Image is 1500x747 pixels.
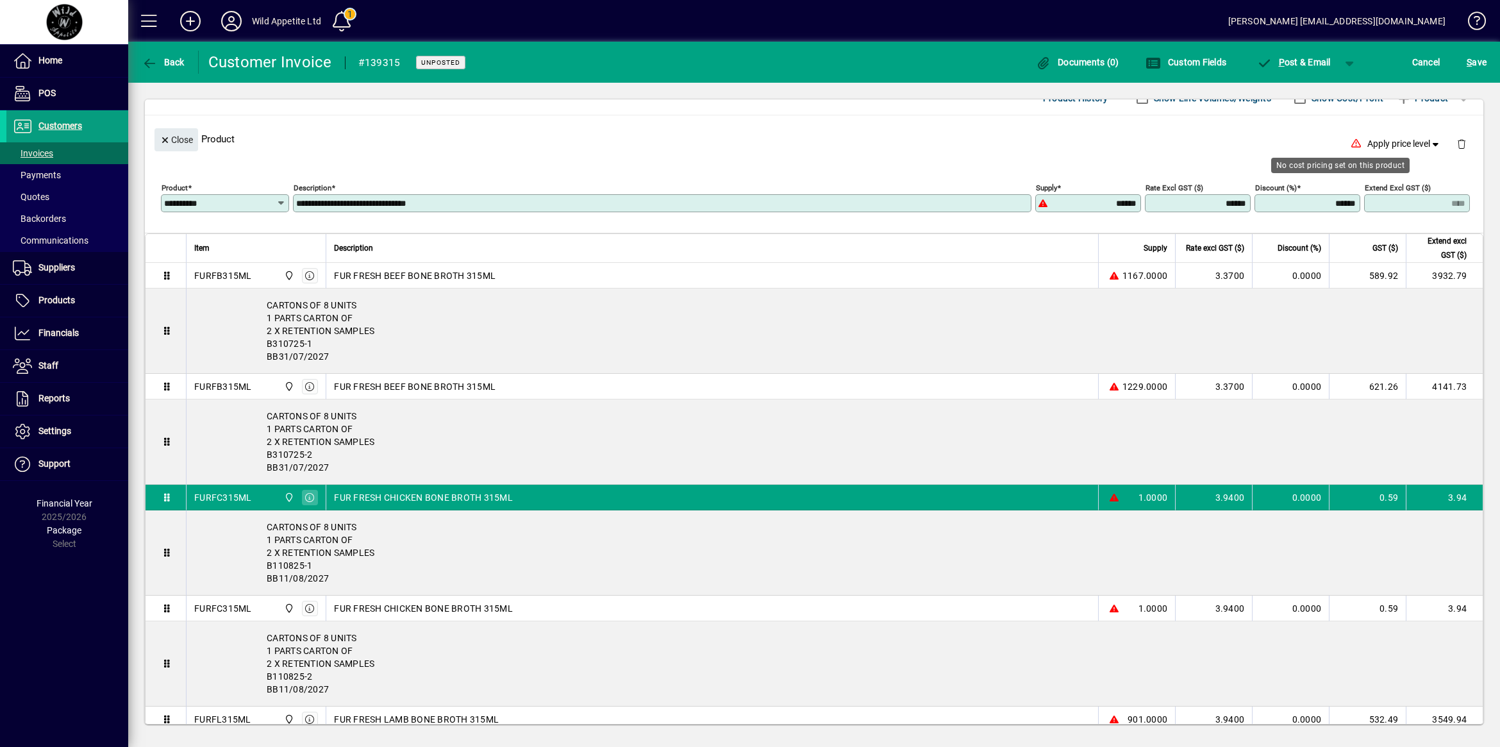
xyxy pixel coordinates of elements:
[138,51,188,74] button: Back
[1406,596,1483,621] td: 3.94
[1406,263,1483,289] td: 3932.79
[1036,57,1119,67] span: Documents (0)
[38,262,75,273] span: Suppliers
[187,510,1483,595] div: CARTONS OF 8 UNITS 1 PARTS CARTON OF 2 X RETENTION SAMPLES B110825-1 BB11/08/2027
[1362,133,1447,156] button: Apply price level
[1329,485,1406,510] td: 0.59
[13,170,61,180] span: Payments
[1446,138,1477,149] app-page-header-button: Delete
[1252,596,1329,621] td: 0.0000
[1329,596,1406,621] td: 0.59
[358,53,401,73] div: #139315
[6,186,128,208] a: Quotes
[1390,87,1454,110] button: Product
[1228,11,1446,31] div: [PERSON_NAME] [EMAIL_ADDRESS][DOMAIN_NAME]
[151,133,201,145] app-page-header-button: Close
[211,10,252,33] button: Profile
[1252,263,1329,289] td: 0.0000
[334,602,513,615] span: FUR FRESH CHICKEN BONE BROTH 315ML
[6,78,128,110] a: POS
[1183,380,1244,393] div: 3.3700
[1138,491,1168,504] span: 1.0000
[154,128,198,151] button: Close
[38,295,75,305] span: Products
[160,130,193,151] span: Close
[1183,602,1244,615] div: 3.9400
[1329,707,1406,732] td: 532.49
[334,491,513,504] span: FUR FRESH CHICKEN BONE BROTH 315ML
[6,230,128,251] a: Communications
[1138,602,1168,615] span: 1.0000
[128,51,199,74] app-page-header-button: Back
[6,317,128,349] a: Financials
[1255,183,1297,192] mat-label: Discount (%)
[1250,51,1337,74] button: Post & Email
[281,269,296,283] span: Wild Appetite Ltd
[1183,713,1244,726] div: 3.9400
[1122,380,1167,393] span: 1229.0000
[1252,707,1329,732] td: 0.0000
[1406,707,1483,732] td: 3549.94
[6,285,128,317] a: Products
[194,241,210,255] span: Item
[6,208,128,230] a: Backorders
[1122,269,1167,282] span: 1167.0000
[6,142,128,164] a: Invoices
[6,448,128,480] a: Support
[187,399,1483,484] div: CARTONS OF 8 UNITS 1 PARTS CARTON OF 2 X RETENTION SAMPLES B310725-2 BB31/07/2027
[1146,57,1226,67] span: Custom Fields
[1186,241,1244,255] span: Rate excl GST ($)
[334,241,373,255] span: Description
[38,55,62,65] span: Home
[1142,51,1229,74] button: Custom Fields
[170,10,211,33] button: Add
[6,164,128,186] a: Payments
[208,52,332,72] div: Customer Invoice
[6,252,128,284] a: Suppliers
[1463,51,1490,74] button: Save
[334,269,496,282] span: FUR FRESH BEEF BONE BROTH 315ML
[194,602,252,615] div: FURFC315ML
[1409,51,1444,74] button: Cancel
[187,621,1483,706] div: CARTONS OF 8 UNITS 1 PARTS CARTON OF 2 X RETENTION SAMPLES B110825-2 BB11/08/2027
[194,491,252,504] div: FURFC315ML
[1036,183,1057,192] mat-label: Supply
[47,525,81,535] span: Package
[1252,485,1329,510] td: 0.0000
[1144,241,1167,255] span: Supply
[334,380,496,393] span: FUR FRESH BEEF BONE BROTH 315ML
[6,350,128,382] a: Staff
[1038,87,1113,110] button: Product History
[37,498,92,508] span: Financial Year
[1458,3,1484,44] a: Knowledge Base
[281,380,296,394] span: Wild Appetite Ltd
[142,57,185,67] span: Back
[1329,374,1406,399] td: 621.26
[1446,128,1477,159] button: Delete
[38,426,71,436] span: Settings
[6,383,128,415] a: Reports
[421,58,460,67] span: Unposted
[1406,485,1483,510] td: 3.94
[1278,241,1321,255] span: Discount (%)
[38,328,79,338] span: Financials
[1372,241,1398,255] span: GST ($)
[294,183,331,192] mat-label: Description
[281,712,296,726] span: Wild Appetite Ltd
[38,88,56,98] span: POS
[1183,269,1244,282] div: 3.3700
[1279,57,1285,67] span: P
[1367,137,1442,151] span: Apply price level
[1271,158,1410,173] div: No cost pricing set on this product
[1146,183,1203,192] mat-label: Rate excl GST ($)
[6,45,128,77] a: Home
[13,235,88,246] span: Communications
[1128,713,1167,726] span: 901.0000
[13,192,49,202] span: Quotes
[334,713,499,726] span: FUR FRESH LAMB BONE BROTH 315ML
[162,183,188,192] mat-label: Product
[1329,263,1406,289] td: 589.92
[1467,57,1472,67] span: S
[187,289,1483,373] div: CARTONS OF 8 UNITS 1 PARTS CARTON OF 2 X RETENTION SAMPLES B310725-1 BB31/07/2027
[13,148,53,158] span: Invoices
